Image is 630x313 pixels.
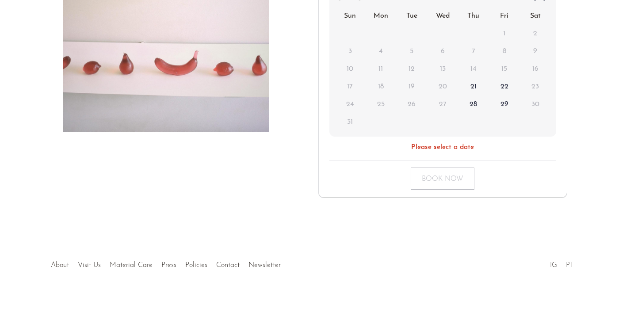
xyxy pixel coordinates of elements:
div: Fri [489,8,520,25]
span: 22 [496,79,512,95]
span: 28 [466,97,481,113]
div: Thu [458,8,489,25]
div: Wed [427,8,458,25]
div: Tue [396,8,427,25]
a: Policies [185,262,207,269]
a: Contact [216,262,240,269]
div: Mon [365,8,396,25]
div: Please select a date [411,142,474,153]
span: 21 [466,79,481,95]
a: Material Care [110,262,153,269]
a: PT [566,262,574,269]
div: Sun [335,8,366,25]
a: Visit Us [78,262,101,269]
a: About [51,262,69,269]
ul: Quick links [46,255,285,271]
a: Press [161,262,176,269]
ul: Social Medias [546,255,578,271]
div: Sat [520,8,551,25]
span: 29 [496,97,512,113]
a: IG [550,262,557,269]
